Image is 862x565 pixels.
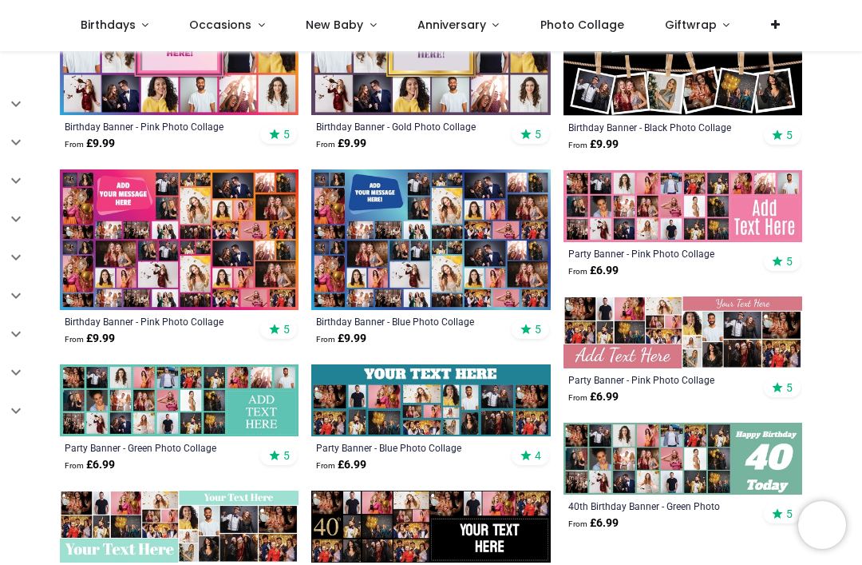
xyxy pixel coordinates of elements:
[540,17,624,33] span: Photo Collage
[283,448,290,463] span: 5
[786,380,793,395] span: 5
[798,501,846,549] iframe: Brevo live chat
[316,315,500,328] a: Birthday Banner - Blue Photo Collage
[65,457,115,473] strong: £ 6.99
[311,364,550,436] img: Personalised Party Banner - Blue Photo Collage - Custom Text & 19 Photo Upload
[563,296,802,368] img: Personalised Party Banner - Pink Photo Collage - Custom Text & 19 Photo Upload
[568,373,752,386] a: Party Banner - Pink Photo Collage
[568,389,619,405] strong: £ 6.99
[568,267,587,276] span: From
[65,136,115,152] strong: £ 9.99
[316,331,366,347] strong: £ 9.99
[60,364,299,436] img: Personalised Party Banner - Green Photo Collage - Custom Text & 24 Photo Upload
[306,17,363,33] span: New Baby
[60,491,299,563] img: Personalised Party Banner - Green Photo Collage - Custom Text & 19 Photo Upload
[568,141,587,149] span: From
[189,17,251,33] span: Occasions
[786,128,793,142] span: 5
[535,127,541,141] span: 5
[563,170,802,242] img: Personalised Party Banner - Pink Photo Collage - Custom Text & 24 Photo Upload
[283,127,290,141] span: 5
[65,315,248,328] a: Birthday Banner - Pink Photo Collage
[65,441,248,454] a: Party Banner - Green Photo Collage
[316,335,335,344] span: From
[311,169,550,310] img: Personalised Birthday Backdrop Banner - Blue Photo Collage - Add Text & 48 Photo Upload
[535,322,541,336] span: 5
[316,140,335,149] span: From
[535,448,541,463] span: 4
[568,393,587,402] span: From
[568,519,587,528] span: From
[65,331,115,347] strong: £ 9.99
[665,17,717,33] span: Giftwrap
[316,120,500,133] a: Birthday Banner - Gold Photo Collage
[786,254,793,269] span: 5
[65,461,84,470] span: From
[283,322,290,336] span: 5
[81,17,136,33] span: Birthdays
[316,457,366,473] strong: £ 6.99
[65,120,248,133] a: Birthday Banner - Pink Photo Collage
[60,169,299,310] img: Personalised Birthday Backdrop Banner - Pink Photo Collage - Add Text & 48 Photo Upload
[568,263,619,279] strong: £ 6.99
[316,441,500,454] a: Party Banner - Blue Photo Collage
[65,335,84,344] span: From
[568,247,752,260] a: Party Banner - Pink Photo Collage
[316,136,366,152] strong: £ 9.99
[311,491,550,563] img: Personalised 40th Birthday Banner - Black Photo Collage - Custom Text & 17 Photo Upload
[568,499,752,512] a: 40th Birthday Banner - Green Photo Collage
[568,121,752,133] a: Birthday Banner - Black Photo Collage
[786,507,793,521] span: 5
[568,515,619,531] strong: £ 6.99
[568,137,619,153] strong: £ 9.99
[65,140,84,149] span: From
[316,461,335,470] span: From
[563,423,802,495] img: Personalised 40th Birthday Banner - Green Photo Collage - Custom Text & 21 Photo Upload
[417,17,486,33] span: Anniversary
